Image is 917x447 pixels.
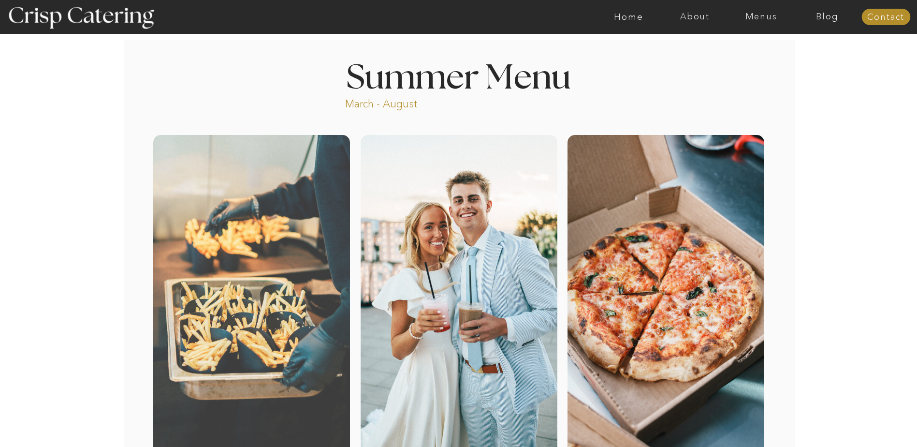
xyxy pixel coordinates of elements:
a: About [662,12,728,22]
p: March - August [345,97,478,108]
h1: Summer Menu [324,61,593,90]
a: Contact [861,13,910,22]
a: Blog [794,12,860,22]
a: Menus [728,12,794,22]
a: Home [596,12,662,22]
